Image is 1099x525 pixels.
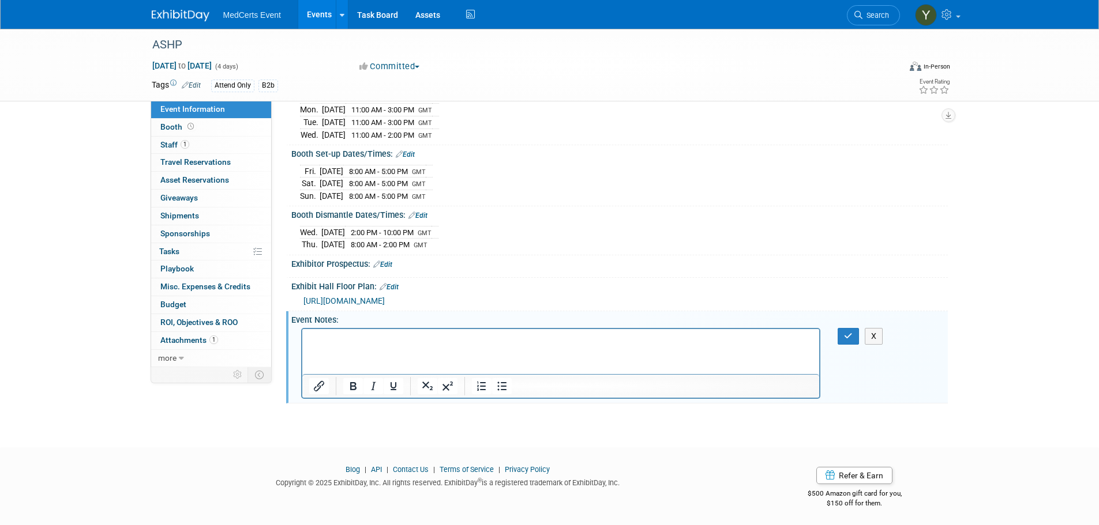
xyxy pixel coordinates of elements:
[496,465,503,474] span: |
[247,367,271,382] td: Toggle Event Tabs
[418,107,432,114] span: GMT
[393,465,429,474] a: Contact Us
[300,177,320,190] td: Sat.
[151,243,271,260] a: Tasks
[418,119,432,127] span: GMT
[923,62,950,71] div: In-Person
[832,60,951,77] div: Event Format
[291,255,948,270] div: Exhibitor Prospectus:
[223,10,281,20] span: MedCerts Event
[408,211,427,220] a: Edit
[151,207,271,225] a: Shipments
[371,465,382,474] a: API
[300,165,320,177] td: Fri.
[151,101,271,118] a: Event Information
[152,61,212,71] span: [DATE] [DATE]
[322,104,346,116] td: [DATE]
[418,229,432,237] span: GMT
[300,239,321,251] td: Thu.
[355,61,424,73] button: Committed
[151,314,271,331] a: ROI, Objectives & ROO
[151,190,271,207] a: Giveaways
[160,157,231,167] span: Travel Reservations
[322,129,346,141] td: [DATE]
[160,264,194,273] span: Playbook
[300,129,322,141] td: Wed.
[380,283,399,291] a: Edit
[300,226,321,239] td: Wed.
[351,118,414,127] span: 11:00 AM - 3:00 PM
[160,300,186,309] span: Budget
[291,311,948,326] div: Event Notes:
[151,260,271,278] a: Playbook
[300,190,320,202] td: Sun.
[349,167,408,176] span: 8:00 AM - 5:00 PM
[762,481,948,508] div: $500 Amazon gift card for you,
[865,328,883,345] button: X
[151,332,271,349] a: Attachments1
[346,465,360,474] a: Blog
[918,79,950,85] div: Event Rating
[160,229,210,238] span: Sponsorships
[177,61,187,70] span: to
[160,175,229,184] span: Asset Reservations
[151,350,271,367] a: more
[151,119,271,136] a: Booth
[349,192,408,201] span: 8:00 AM - 5:00 PM
[762,498,948,508] div: $150 off for them.
[211,80,254,92] div: Attend Only
[160,104,225,114] span: Event Information
[343,378,363,394] button: Bold
[158,353,177,362] span: more
[396,150,415,158] a: Edit
[300,116,322,129] td: Tue.
[440,465,494,474] a: Terms of Service
[505,465,550,474] a: Privacy Policy
[291,206,948,221] div: Booth Dismantle Dates/Times:
[151,225,271,243] a: Sponsorships
[321,239,345,251] td: [DATE]
[414,241,427,249] span: GMT
[303,296,385,305] span: [URL][DOMAIN_NAME]
[160,122,196,131] span: Booth
[151,137,271,154] a: Staff1
[209,335,218,344] span: 1
[351,228,414,237] span: 2:00 PM - 10:00 PM
[151,296,271,314] a: Budget
[910,62,921,71] img: Format-Inperson.png
[160,211,199,220] span: Shipments
[152,475,745,488] div: Copyright © 2025 ExhibitDay, Inc. All rights reserved. ExhibitDay is a registered trademark of Ex...
[915,4,937,26] img: Yenexis Quintana
[472,378,492,394] button: Numbered list
[258,80,278,92] div: B2b
[351,131,414,139] span: 11:00 AM - 2:00 PM
[160,318,238,327] span: ROI, Objectives & ROO
[418,132,432,139] span: GMT
[349,179,408,188] span: 8:00 AM - 5:00 PM
[384,465,391,474] span: |
[362,465,369,474] span: |
[322,116,346,129] td: [DATE]
[492,378,512,394] button: Bullet list
[373,260,392,269] a: Edit
[152,10,209,21] img: ExhibitDay
[151,278,271,296] a: Misc. Expenses & Credits
[816,467,892,484] a: Refer & Earn
[160,282,250,291] span: Misc. Expenses & Credits
[160,193,198,202] span: Giveaways
[847,5,900,25] a: Search
[151,154,271,171] a: Travel Reservations
[412,180,426,188] span: GMT
[291,145,948,160] div: Booth Set-up Dates/Times:
[228,367,248,382] td: Personalize Event Tab Strip
[300,104,322,116] td: Mon.
[321,226,345,239] td: [DATE]
[160,140,189,149] span: Staff
[384,378,403,394] button: Underline
[363,378,383,394] button: Italic
[291,278,948,293] div: Exhibit Hall Floor Plan:
[351,105,414,114] span: 11:00 AM - 3:00 PM
[214,63,238,70] span: (4 days)
[148,35,883,55] div: ASHP
[412,193,426,201] span: GMT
